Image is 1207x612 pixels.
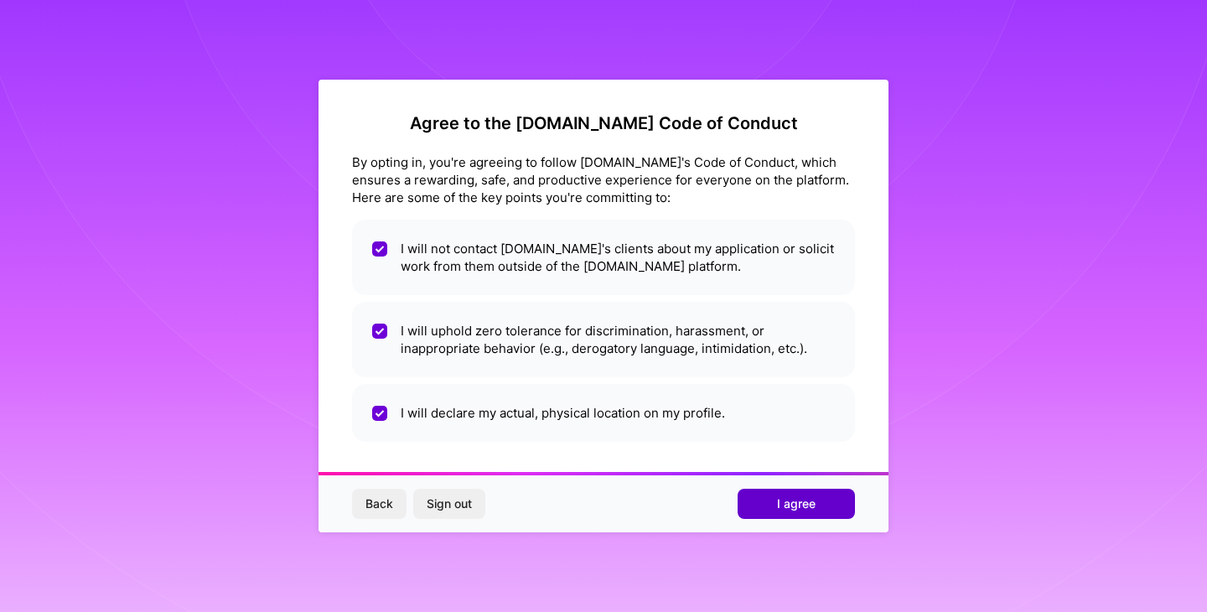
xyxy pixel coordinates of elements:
[352,220,855,295] li: I will not contact [DOMAIN_NAME]'s clients about my application or solicit work from them outside...
[738,489,855,519] button: I agree
[352,153,855,206] div: By opting in, you're agreeing to follow [DOMAIN_NAME]'s Code of Conduct, which ensures a rewardin...
[352,384,855,442] li: I will declare my actual, physical location on my profile.
[352,489,407,519] button: Back
[777,495,816,512] span: I agree
[413,489,485,519] button: Sign out
[352,302,855,377] li: I will uphold zero tolerance for discrimination, harassment, or inappropriate behavior (e.g., der...
[427,495,472,512] span: Sign out
[365,495,393,512] span: Back
[352,113,855,133] h2: Agree to the [DOMAIN_NAME] Code of Conduct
